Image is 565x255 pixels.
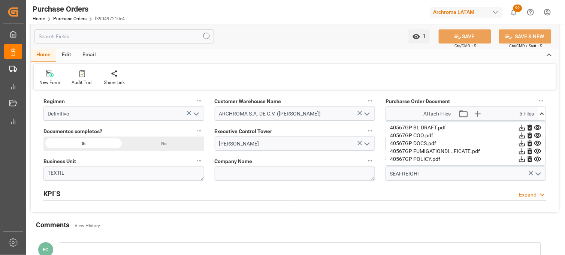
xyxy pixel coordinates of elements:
div: Share Link [104,79,125,86]
span: Company Name [215,157,253,165]
a: Purchase Orders [53,16,87,21]
span: 99 [513,4,522,12]
button: open menu [190,108,201,120]
button: show 99 new notifications [505,4,522,21]
div: 40567GP POLICY.pdf [390,155,542,163]
a: Home [33,16,45,21]
div: Audit Trail [72,79,93,86]
div: Purchase Orders [33,3,125,15]
div: 40567GP COO.pdf [390,132,542,139]
button: open menu [532,168,543,180]
span: Documentos completos? [43,127,102,135]
h2: Comments [36,220,69,230]
div: 40567GP DOCS.pdf [390,139,542,147]
button: Archroma LATAM [430,5,505,19]
button: open menu [361,138,372,150]
h2: KPI´S [43,189,60,199]
span: Purcharse Order Document [386,97,450,105]
span: 1 [420,33,426,39]
div: 40567GP FUMIGATIONDI...FICATE.pdf [390,147,542,155]
button: SAVE & NEW [499,29,552,43]
span: Attach Files [424,110,451,118]
button: Regimen [194,96,204,106]
span: 5 Files [519,110,534,118]
div: Edit [56,49,77,61]
div: New Form [39,79,60,86]
span: Ctrl/CMD + Shift + S [510,43,543,49]
div: No [124,136,204,151]
button: Customer Warehouse Name [365,96,375,106]
button: Business Unit [194,156,204,166]
div: Expand [519,191,537,199]
span: Executive Control Tower [215,127,272,135]
span: EC [43,247,49,252]
button: Help Center [522,4,539,21]
button: Documentos completos? [194,126,204,136]
button: open menu [361,108,372,120]
a: View History [75,223,100,228]
span: Customer Warehouse Name [215,97,281,105]
div: 40567GP BL DRAFT.pdf [390,124,542,132]
button: open menu [409,29,430,43]
div: Archroma LATAM [430,7,502,18]
span: Ctrl/CMD + S [455,43,477,49]
span: Region [386,127,402,135]
button: Company Name [365,156,375,166]
div: Si [43,136,124,151]
button: SAVE [439,29,491,43]
span: Regimen [43,97,65,105]
input: enter warehouse [215,106,375,121]
div: Email [77,49,102,61]
button: Executive Control Tower [365,126,375,136]
button: Purcharse Order Document [537,96,546,106]
span: Business Unit [43,157,76,165]
span: Transport Type [386,157,422,165]
input: Search Fields [34,29,214,43]
div: Home [31,49,56,61]
textarea: TEXTIL [43,166,204,181]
